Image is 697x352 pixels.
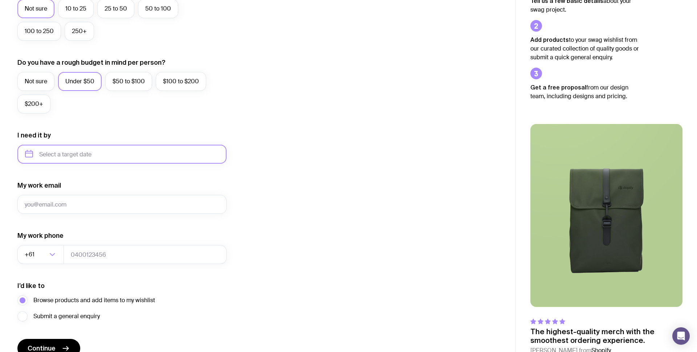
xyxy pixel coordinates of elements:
[25,245,36,264] span: +61
[17,95,50,113] label: $200+
[530,35,639,62] p: to your swag wishlist from our curated collection of quality goods or submit a quick general enqu...
[17,72,54,91] label: Not sure
[17,131,51,140] label: I need it by
[105,72,152,91] label: $50 to $100
[17,231,64,240] label: My work phone
[17,22,61,41] label: 100 to 250
[530,84,586,91] strong: Get a free proposal
[36,245,47,264] input: Search for option
[33,296,155,305] span: Browse products and add items to my wishlist
[530,83,639,101] p: from our design team, including designs and pricing.
[17,245,64,264] div: Search for option
[17,58,166,67] label: Do you have a rough budget in mind per person?
[33,312,100,321] span: Submit a general enquiry
[530,327,682,345] p: The highest-quality merch with the smoothest ordering experience.
[17,181,61,190] label: My work email
[17,281,45,290] label: I’d like to
[672,327,690,345] div: Open Intercom Messenger
[64,245,227,264] input: 0400123456
[156,72,206,91] label: $100 to $200
[530,36,569,43] strong: Add products
[65,22,94,41] label: 250+
[17,195,227,214] input: you@email.com
[17,145,227,164] input: Select a target date
[58,72,102,91] label: Under $50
